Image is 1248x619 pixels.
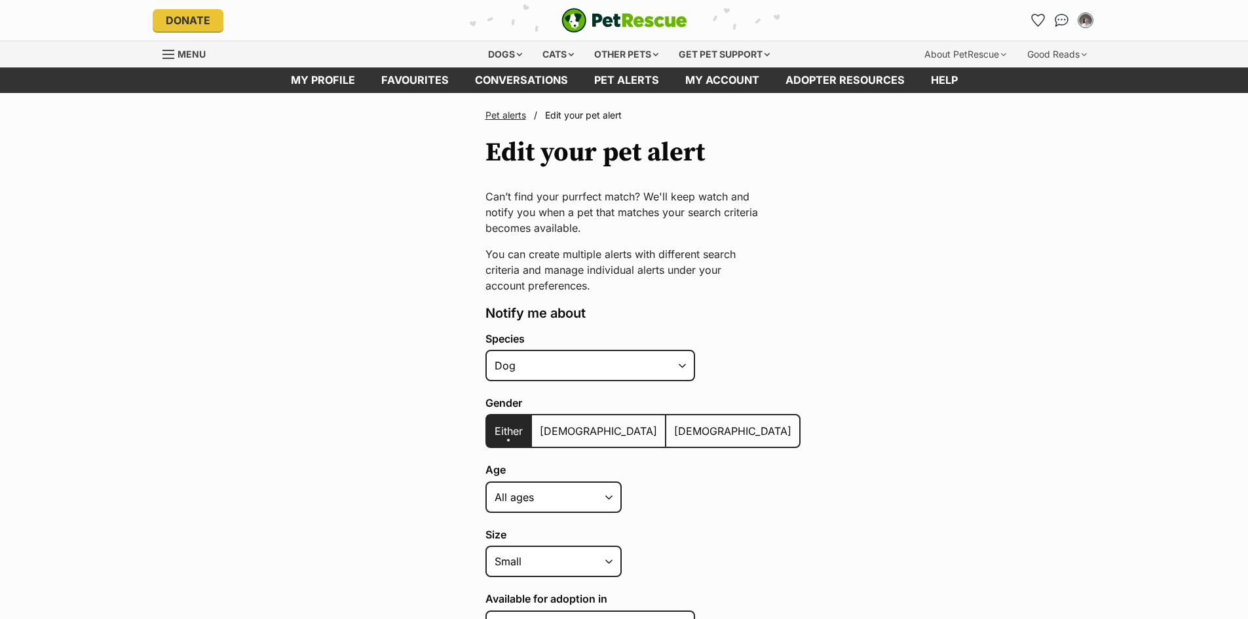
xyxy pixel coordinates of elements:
[479,41,531,67] div: Dogs
[1055,14,1068,27] img: chat-41dd97257d64d25036548639549fe6c8038ab92f7586957e7f3b1b290dea8141.svg
[278,67,368,93] a: My profile
[772,67,918,93] a: Adopter resources
[462,67,581,93] a: conversations
[670,41,779,67] div: Get pet support
[674,424,791,438] span: [DEMOGRAPHIC_DATA]
[1028,10,1049,31] a: Favourites
[1051,10,1072,31] a: Conversations
[485,464,801,476] label: Age
[485,138,705,168] h1: Edit your pet alert
[585,41,668,67] div: Other pets
[561,8,687,33] img: logo-e224e6f780fb5917bec1dbf3a21bbac754714ae5b6737aabdf751b685950b380.svg
[485,593,801,605] label: Available for adoption in
[162,41,215,65] a: Menu
[545,109,622,121] span: Edit your pet alert
[485,397,801,409] label: Gender
[485,189,763,236] p: Can’t find your purrfect match? We'll keep watch and notify you when a pet that matches your sear...
[485,529,801,540] label: Size
[561,8,687,33] a: PetRescue
[534,109,537,122] span: /
[918,67,971,93] a: Help
[485,305,586,321] span: Notify me about
[1028,10,1096,31] ul: Account quick links
[178,48,206,60] span: Menu
[915,41,1015,67] div: About PetRescue
[485,109,526,121] a: Pet alerts
[368,67,462,93] a: Favourites
[1018,41,1096,67] div: Good Reads
[1079,14,1092,27] img: Danielle Stephenson profile pic
[495,424,523,438] span: Either
[153,9,223,31] a: Donate
[485,246,763,293] p: You can create multiple alerts with different search criteria and manage individual alerts under ...
[581,67,672,93] a: Pet alerts
[1075,10,1096,31] button: My account
[672,67,772,93] a: My account
[540,424,657,438] span: [DEMOGRAPHIC_DATA]
[485,333,801,345] label: Species
[485,109,763,122] nav: Breadcrumbs
[533,41,583,67] div: Cats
